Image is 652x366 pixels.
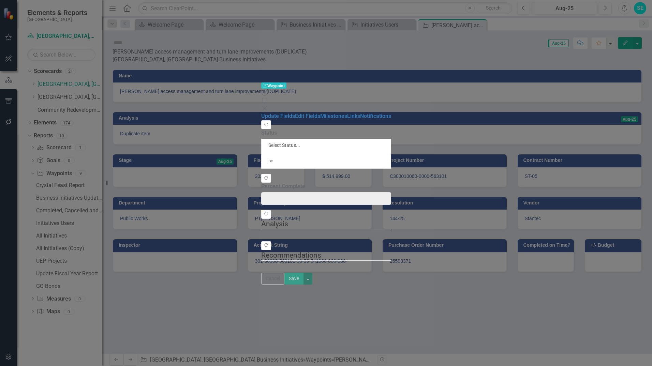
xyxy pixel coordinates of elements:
[284,273,303,285] button: Save
[261,273,284,285] button: Cancel
[295,113,320,119] a: Edit Fields
[261,250,391,261] legend: Recommendations
[261,113,295,119] a: Update Fields
[261,219,391,229] legend: Analysis
[360,113,391,119] a: Notifications
[268,142,384,149] div: Select Status...
[261,82,286,89] span: Waypoint
[261,129,391,137] label: Status
[320,113,347,119] a: Milestones
[347,113,360,119] a: Links
[261,183,391,190] label: Percent Complete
